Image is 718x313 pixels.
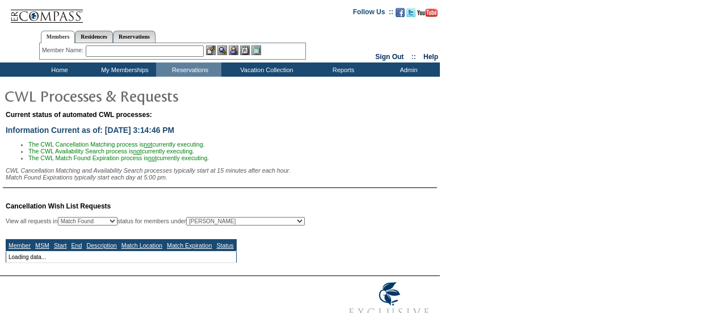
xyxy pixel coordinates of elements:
[144,141,152,148] u: not
[353,7,393,20] td: Follow Us ::
[6,252,237,263] td: Loading data...
[375,53,404,61] a: Sign Out
[309,62,375,77] td: Reports
[229,45,238,55] img: Impersonate
[6,111,152,119] span: Current status of automated CWL processes:
[206,45,216,55] img: b_edit.gif
[75,31,113,43] a: Residences
[417,11,438,18] a: Subscribe to our YouTube Channel
[35,242,49,249] a: MSM
[396,11,405,18] a: Become our fan on Facebook
[251,45,261,55] img: b_calculator.gif
[6,202,111,210] span: Cancellation Wish List Requests
[167,242,212,249] a: Match Expiration
[6,126,174,135] span: Information Current as of: [DATE] 3:14:46 PM
[217,45,227,55] img: View
[406,11,415,18] a: Follow us on Twitter
[28,155,209,161] span: The CWL Match Found Expiration process is currently executing.
[133,148,142,155] u: not
[148,155,157,161] u: not
[221,62,309,77] td: Vacation Collection
[216,242,233,249] a: Status
[26,62,91,77] td: Home
[423,53,438,61] a: Help
[28,141,205,148] span: The CWL Cancellation Matching process is currently executing.
[375,62,440,77] td: Admin
[42,45,86,55] div: Member Name:
[412,53,416,61] span: ::
[121,242,162,249] a: Match Location
[240,45,250,55] img: Reservations
[71,242,82,249] a: End
[156,62,221,77] td: Reservations
[396,8,405,17] img: Become our fan on Facebook
[113,31,156,43] a: Reservations
[6,217,305,226] div: View all requests in status for members under
[9,242,31,249] a: Member
[417,9,438,17] img: Subscribe to our YouTube Channel
[28,148,194,155] span: The CWL Availability Search process is currently executing.
[54,242,67,249] a: Start
[41,31,75,43] a: Members
[406,8,415,17] img: Follow us on Twitter
[6,167,437,181] div: CWL Cancellation Matching and Availability Search processes typically start at 15 minutes after e...
[86,242,116,249] a: Description
[91,62,156,77] td: My Memberships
